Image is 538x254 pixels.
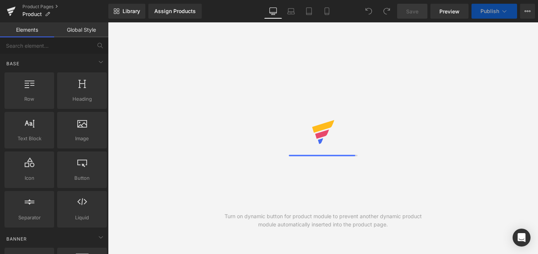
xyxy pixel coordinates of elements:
[216,212,431,229] div: Turn on dynamic button for product module to prevent another dynamic product module automatically...
[123,8,140,15] span: Library
[59,174,105,182] span: Button
[6,60,20,67] span: Base
[7,135,52,142] span: Text Block
[300,4,318,19] a: Tablet
[264,4,282,19] a: Desktop
[7,174,52,182] span: Icon
[22,11,42,17] span: Product
[361,4,376,19] button: Undo
[59,214,105,222] span: Liquid
[6,235,28,242] span: Banner
[513,229,531,247] div: Open Intercom Messenger
[282,4,300,19] a: Laptop
[22,4,108,10] a: Product Pages
[520,4,535,19] button: More
[406,7,418,15] span: Save
[471,4,517,19] button: Publish
[108,4,145,19] a: New Library
[480,8,499,14] span: Publish
[430,4,469,19] a: Preview
[439,7,460,15] span: Preview
[154,8,196,14] div: Assign Products
[59,135,105,142] span: Image
[379,4,394,19] button: Redo
[7,95,52,103] span: Row
[318,4,336,19] a: Mobile
[59,95,105,103] span: Heading
[54,22,108,37] a: Global Style
[7,214,52,222] span: Separator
